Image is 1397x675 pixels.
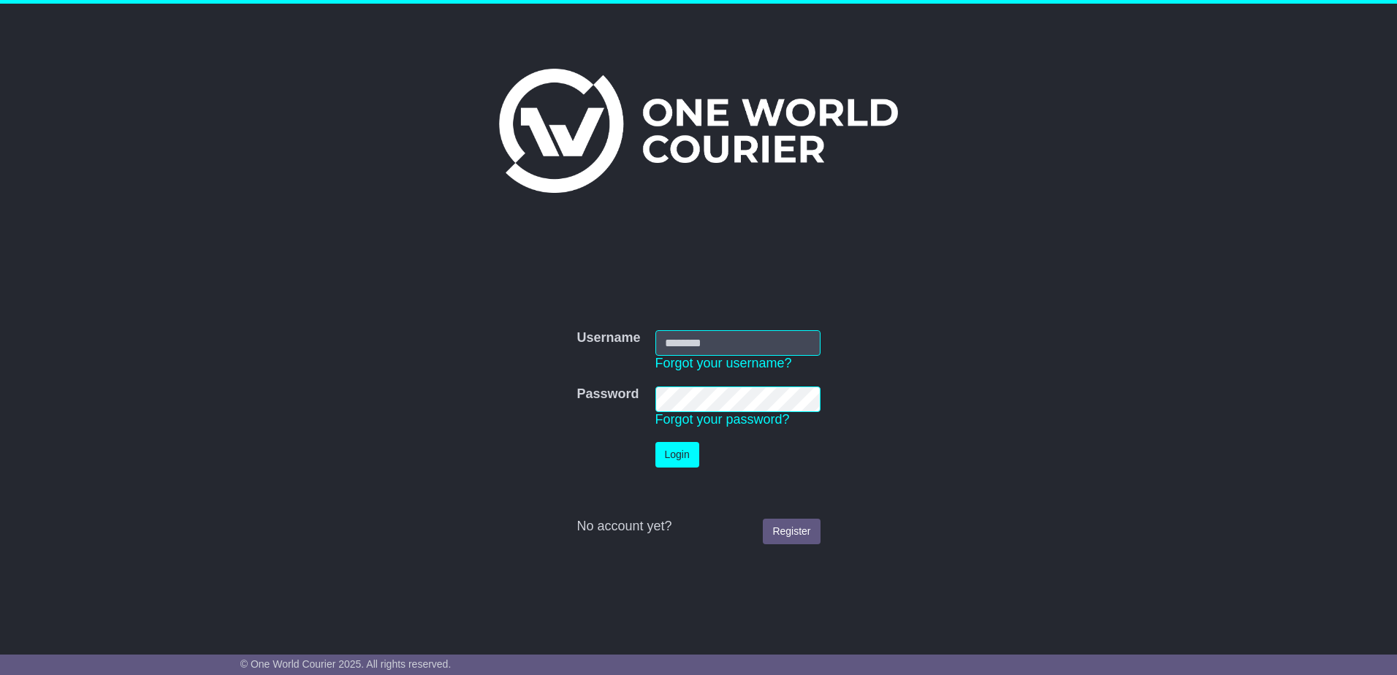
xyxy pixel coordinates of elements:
img: One World [499,69,898,193]
label: Username [576,330,640,346]
span: © One World Courier 2025. All rights reserved. [240,658,452,670]
a: Forgot your username? [655,356,792,370]
a: Register [763,519,820,544]
a: Forgot your password? [655,412,790,427]
button: Login [655,442,699,468]
label: Password [576,386,639,403]
div: No account yet? [576,519,820,535]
